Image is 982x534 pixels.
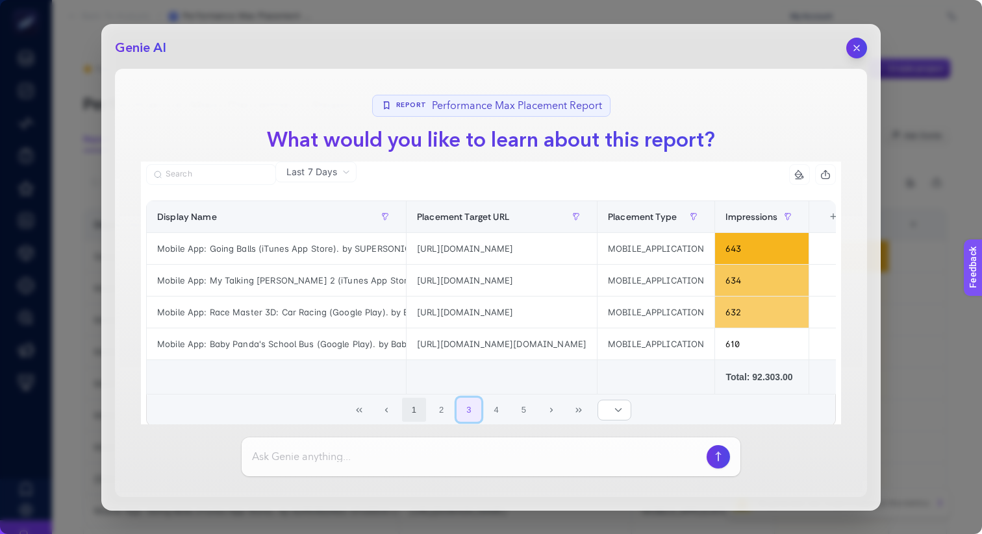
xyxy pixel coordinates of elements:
[725,370,798,383] div: Total: 92.303.00
[257,125,725,156] h1: What would you like to learn about this report?
[147,233,406,264] div: Mobile App: Going Balls (iTunes App Store). by SUPERSONIC STUDIOS LTD
[147,265,406,296] div: Mobile App: My Talking [PERSON_NAME] 2 (iTunes App Store). by Outfit7 Limited
[407,328,597,359] div: [URL][DOMAIN_NAME][DOMAIN_NAME]
[715,297,809,328] div: 632
[608,212,677,222] span: Placement Type
[820,212,830,240] div: 4 items selected
[715,233,809,264] div: 643
[598,297,714,328] div: MOBILE_APPLICATION
[166,169,268,179] input: Search
[347,398,371,422] button: First Page
[598,328,714,359] div: MOBILE_APPLICATION
[417,212,509,222] span: Placement Target URL
[374,398,399,422] button: Previous Page
[115,39,166,57] h2: Genie AI
[429,398,454,422] button: 2
[147,297,406,328] div: Mobile App: Race Master 3D: Car Racing (Google Play). by Beresnev Games
[147,328,406,359] div: Mobile App: Baby Panda's School Bus (Google Play). by BabyBus
[539,398,564,422] button: Next Page
[8,4,49,14] span: Feedback
[157,212,217,222] span: Display Name
[484,398,509,422] button: 4
[396,101,427,110] span: Report
[821,212,846,222] div: +
[598,233,714,264] div: MOBILE_APPLICATION
[407,297,597,328] div: [URL][DOMAIN_NAME]
[407,265,597,296] div: [URL][DOMAIN_NAME]
[715,328,809,359] div: 610
[725,212,777,222] span: Impressions
[432,98,602,114] span: Performance Max Placement Report
[407,233,597,264] div: [URL][DOMAIN_NAME]
[512,398,536,422] button: 5
[402,398,427,422] button: 1
[566,398,591,422] button: Last Page
[715,265,809,296] div: 634
[252,449,701,465] input: Ask Genie anything...
[598,265,714,296] div: MOBILE_APPLICATION
[141,182,841,450] div: Last 7 Days
[457,398,481,422] button: 3
[286,165,337,178] span: Last 7 Days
